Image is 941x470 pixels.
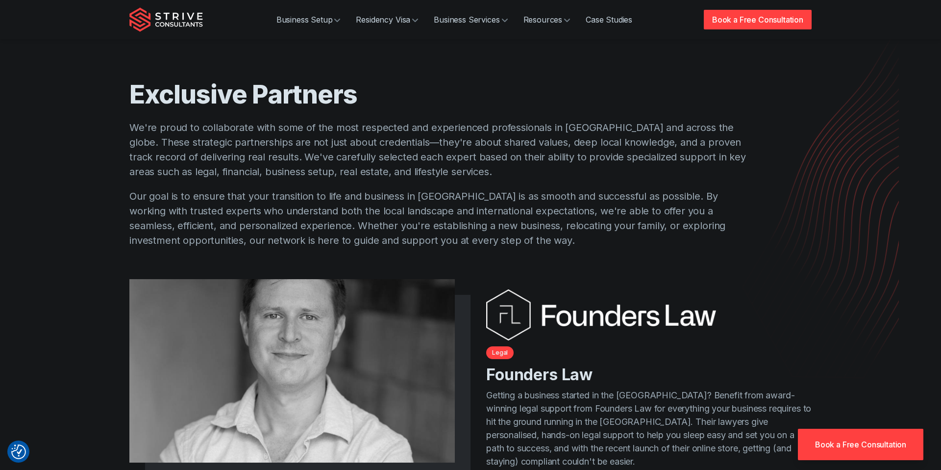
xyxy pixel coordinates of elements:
button: Consent Preferences [11,444,26,459]
a: Book a Free Consultation [798,429,923,460]
a: Book a Free Consultation [704,10,812,29]
a: Residency Visa [348,10,426,29]
a: Business Services [426,10,515,29]
h1: Exclusive Partners [129,78,757,110]
span: Legal [486,346,514,359]
a: Resources [516,10,578,29]
a: Founders Law [486,365,593,384]
p: We're proud to collaborate with some of the most respected and experienced professionals in [GEOG... [129,120,757,179]
a: Case Studies [578,10,640,29]
img: Revisit consent button [11,444,26,459]
p: Our goal is to ensure that your transition to life and business in [GEOGRAPHIC_DATA] is as smooth... [129,189,757,248]
a: Founders Law [486,289,812,340]
img: Strive Consultants [129,7,203,32]
img: Founders Law [129,279,455,463]
img: Founders Law [486,289,716,340]
p: Getting a business started in the [GEOGRAPHIC_DATA]? Benefit from award-winning legal support fro... [486,389,812,468]
a: Business Setup [269,10,348,29]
